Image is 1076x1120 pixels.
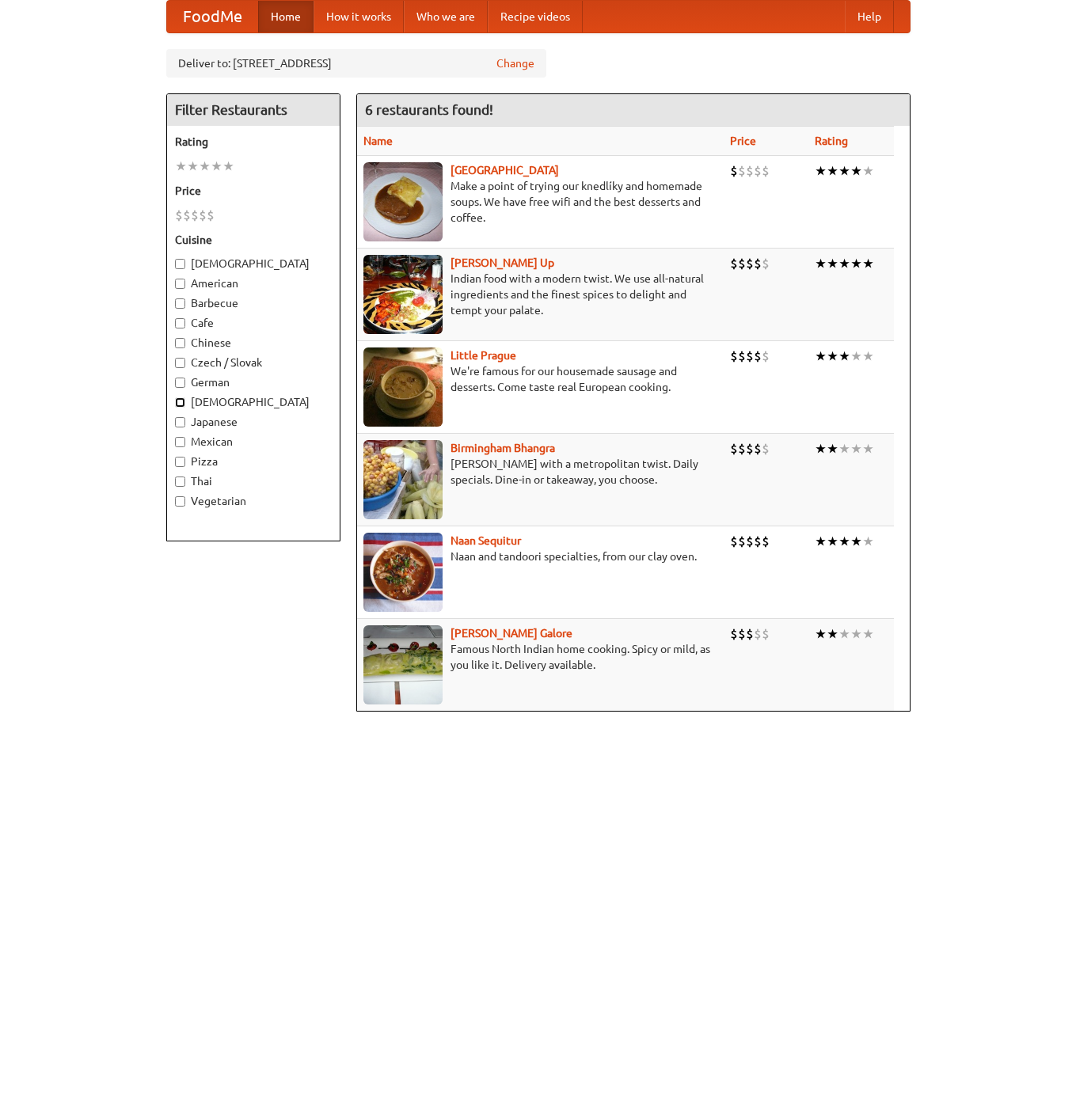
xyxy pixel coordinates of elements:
li: ★ [862,347,874,365]
label: Chinese [175,335,332,351]
li: $ [730,440,738,457]
a: Naan Sequitur [451,534,521,547]
li: $ [762,440,770,457]
li: $ [762,162,770,180]
li: $ [762,533,770,550]
input: Cafe [175,318,185,328]
li: $ [762,625,770,643]
li: $ [207,207,215,224]
input: German [175,378,185,388]
a: [PERSON_NAME] Galore [451,627,572,640]
li: $ [754,255,762,272]
li: ★ [838,625,850,643]
a: Change [496,55,534,71]
li: $ [746,255,754,272]
li: $ [175,207,183,224]
li: ★ [862,625,874,643]
a: Help [845,1,894,32]
li: ★ [815,255,827,272]
p: Indian food with a modern twist. We use all-natural ingredients and the finest spices to delight ... [363,271,718,318]
li: ★ [850,533,862,550]
li: $ [754,533,762,550]
input: Mexican [175,437,185,447]
ng-pluralize: 6 restaurants found! [365,102,493,117]
p: We're famous for our housemade sausage and desserts. Come taste real European cooking. [363,363,718,395]
label: German [175,374,332,390]
li: $ [738,255,746,272]
li: ★ [815,625,827,643]
li: $ [738,625,746,643]
input: Pizza [175,457,185,467]
input: Chinese [175,338,185,348]
li: ★ [850,347,862,365]
a: [GEOGRAPHIC_DATA] [451,164,559,177]
li: $ [738,162,746,180]
a: Home [258,1,314,32]
li: $ [730,347,738,365]
label: American [175,275,332,291]
li: ★ [838,533,850,550]
img: naansequitur.jpg [363,533,443,612]
li: ★ [815,162,827,180]
p: [PERSON_NAME] with a metropolitan twist. Daily specials. Dine-in or takeaway, you choose. [363,456,718,488]
li: $ [730,625,738,643]
li: $ [746,533,754,550]
li: $ [746,162,754,180]
li: ★ [815,533,827,550]
input: Japanese [175,417,185,427]
li: ★ [838,162,850,180]
h4: Filter Restaurants [167,94,340,126]
a: How it works [314,1,404,32]
img: bhangra.jpg [363,440,443,519]
li: $ [754,440,762,457]
p: Make a point of trying our knedlíky and homemade soups. We have free wifi and the best desserts a... [363,178,718,226]
li: ★ [222,158,234,175]
p: Famous North Indian home cooking. Spicy or mild, as you like it. Delivery available. [363,641,718,673]
li: $ [738,533,746,550]
input: Barbecue [175,298,185,309]
a: Rating [815,135,848,147]
li: ★ [199,158,211,175]
img: currygalore.jpg [363,625,443,704]
li: ★ [850,255,862,272]
a: Name [363,135,393,147]
img: littleprague.jpg [363,347,443,427]
a: Recipe videos [488,1,583,32]
h5: Price [175,183,332,199]
li: ★ [827,625,838,643]
label: [DEMOGRAPHIC_DATA] [175,394,332,410]
li: ★ [827,255,838,272]
label: Czech / Slovak [175,355,332,370]
label: Japanese [175,414,332,430]
img: curryup.jpg [363,255,443,334]
li: ★ [850,162,862,180]
li: ★ [850,625,862,643]
input: Vegetarian [175,496,185,507]
li: $ [754,162,762,180]
input: [DEMOGRAPHIC_DATA] [175,259,185,269]
li: ★ [850,440,862,457]
label: Thai [175,473,332,489]
li: $ [738,347,746,365]
a: Little Prague [451,349,516,362]
a: Who we are [404,1,488,32]
a: [PERSON_NAME] Up [451,256,554,269]
li: ★ [862,255,874,272]
li: $ [762,255,770,272]
li: ★ [211,158,222,175]
li: ★ [827,162,838,180]
label: Vegetarian [175,493,332,509]
label: Pizza [175,454,332,469]
li: ★ [838,440,850,457]
a: Birmingham Bhangra [451,442,555,454]
h5: Cuisine [175,232,332,248]
li: ★ [838,255,850,272]
li: $ [746,625,754,643]
div: Deliver to: [STREET_ADDRESS] [166,49,546,78]
li: $ [183,207,191,224]
li: ★ [862,533,874,550]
